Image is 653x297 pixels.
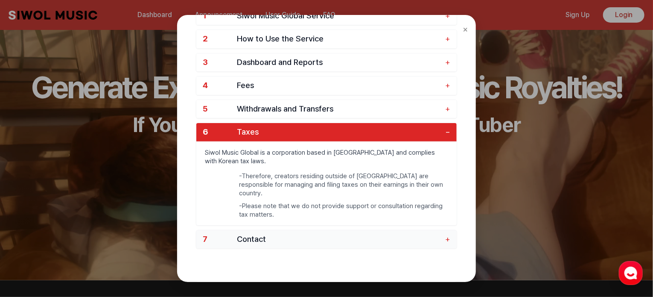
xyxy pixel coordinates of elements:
span: Home [22,239,37,246]
button: 3 Dashboard and Reports [196,53,457,72]
span: 3 [203,58,237,68]
li: - Please note that we do not provide support or consultation regarding tax matters. [239,202,448,219]
span: 7 [203,235,237,244]
span: + [445,34,450,44]
span: Withdrawals and Transfers [237,104,441,114]
span: Contact [237,235,441,244]
span: + [445,11,450,21]
button: 6 Taxes [196,123,457,141]
button: 5 Withdrawals and Transfers [196,100,457,118]
span: − [445,127,450,137]
span: Dashboard and Reports [237,58,441,68]
span: Messages [71,239,96,246]
button: 1 Siwol Music Global Service [196,7,457,25]
span: Taxes [237,127,441,137]
span: + [445,235,450,244]
span: How to Use the Service [237,34,441,44]
a: Settings [110,226,164,247]
span: 6 [203,127,237,137]
p: Siwol Music Global is a corporation based in [GEOGRAPHIC_DATA] and complies with Korean tax laws. [196,142,457,172]
button: 7 Contact [196,230,457,249]
button: Close FAQ [463,23,468,35]
span: Siwol Music Global Service [237,11,441,21]
span: + [445,104,450,114]
span: + [445,81,450,91]
span: + [445,58,450,68]
span: 5 [203,104,237,114]
span: 4 [203,81,237,91]
li: - Therefore, creators residing outside of [GEOGRAPHIC_DATA] are responsible for managing and fili... [239,172,448,197]
button: 2 How to Use the Service [196,30,457,48]
span: Fees [237,81,441,91]
span: 2 [203,34,237,44]
span: 1 [203,11,237,21]
span: Settings [126,239,147,246]
button: 4 Fees [196,76,457,95]
a: Messages [56,226,110,247]
a: Home [3,226,56,247]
